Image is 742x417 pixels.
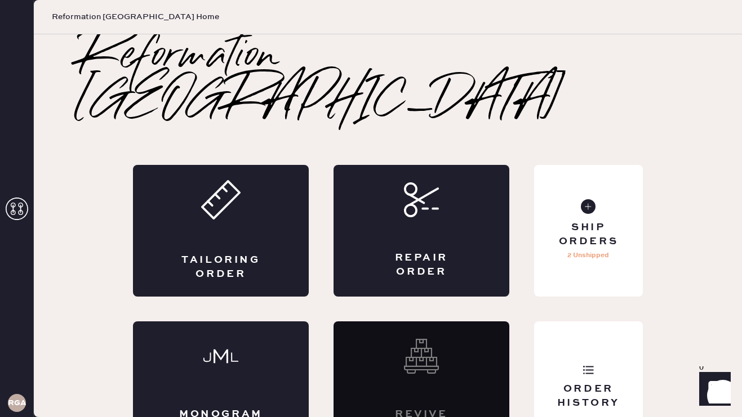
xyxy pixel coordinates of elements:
div: Order History [543,382,634,410]
iframe: Front Chat [688,366,737,415]
h2: Reformation [GEOGRAPHIC_DATA] [79,34,697,124]
div: Repair Order [379,251,464,279]
div: Tailoring Order [178,253,264,281]
div: Ship Orders [543,221,634,249]
span: Reformation [GEOGRAPHIC_DATA] Home [52,11,219,23]
p: 2 Unshipped [567,249,609,262]
h3: RGA [8,399,26,407]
